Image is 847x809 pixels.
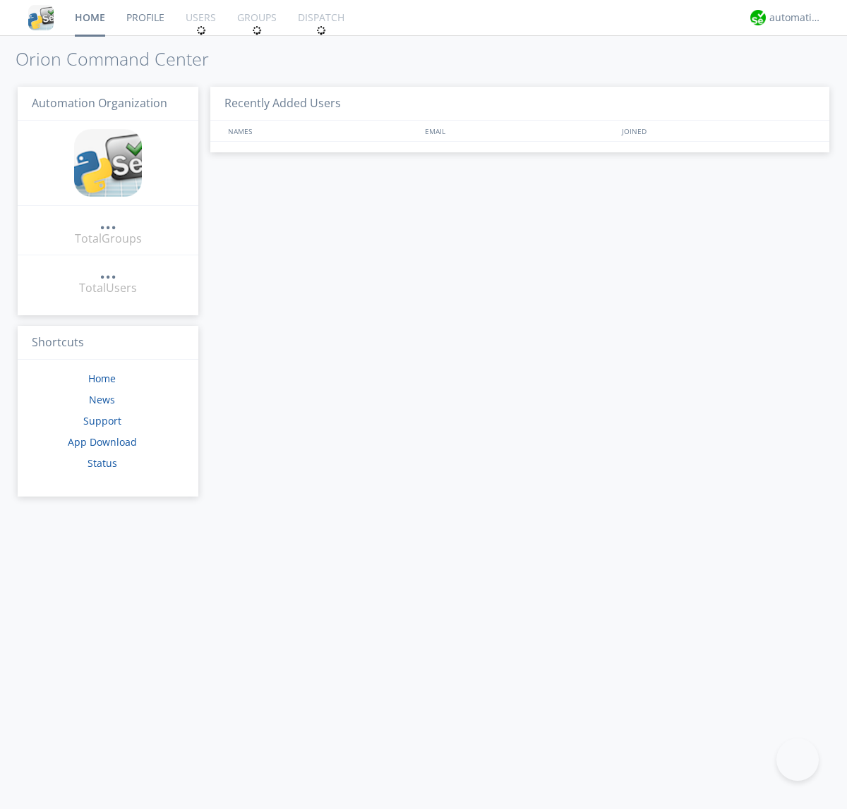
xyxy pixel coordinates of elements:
[618,121,816,141] div: JOINED
[252,25,262,35] img: spin.svg
[210,87,829,121] h3: Recently Added Users
[196,25,206,35] img: spin.svg
[28,5,54,30] img: cddb5a64eb264b2086981ab96f4c1ba7
[316,25,326,35] img: spin.svg
[100,264,116,278] div: ...
[769,11,822,25] div: automation+atlas
[79,280,137,296] div: Total Users
[83,414,121,427] a: Support
[88,372,116,385] a: Home
[68,435,137,449] a: App Download
[776,738,819,781] iframe: Toggle Customer Support
[421,121,618,141] div: EMAIL
[74,129,142,197] img: cddb5a64eb264b2086981ab96f4c1ba7
[100,214,116,231] a: ...
[100,264,116,280] a: ...
[32,95,167,111] span: Automation Organization
[89,393,115,406] a: News
[88,456,117,470] a: Status
[750,10,766,25] img: d2d01cd9b4174d08988066c6d424eccd
[100,214,116,229] div: ...
[18,326,198,360] h3: Shortcuts
[75,231,142,247] div: Total Groups
[224,121,418,141] div: NAMES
